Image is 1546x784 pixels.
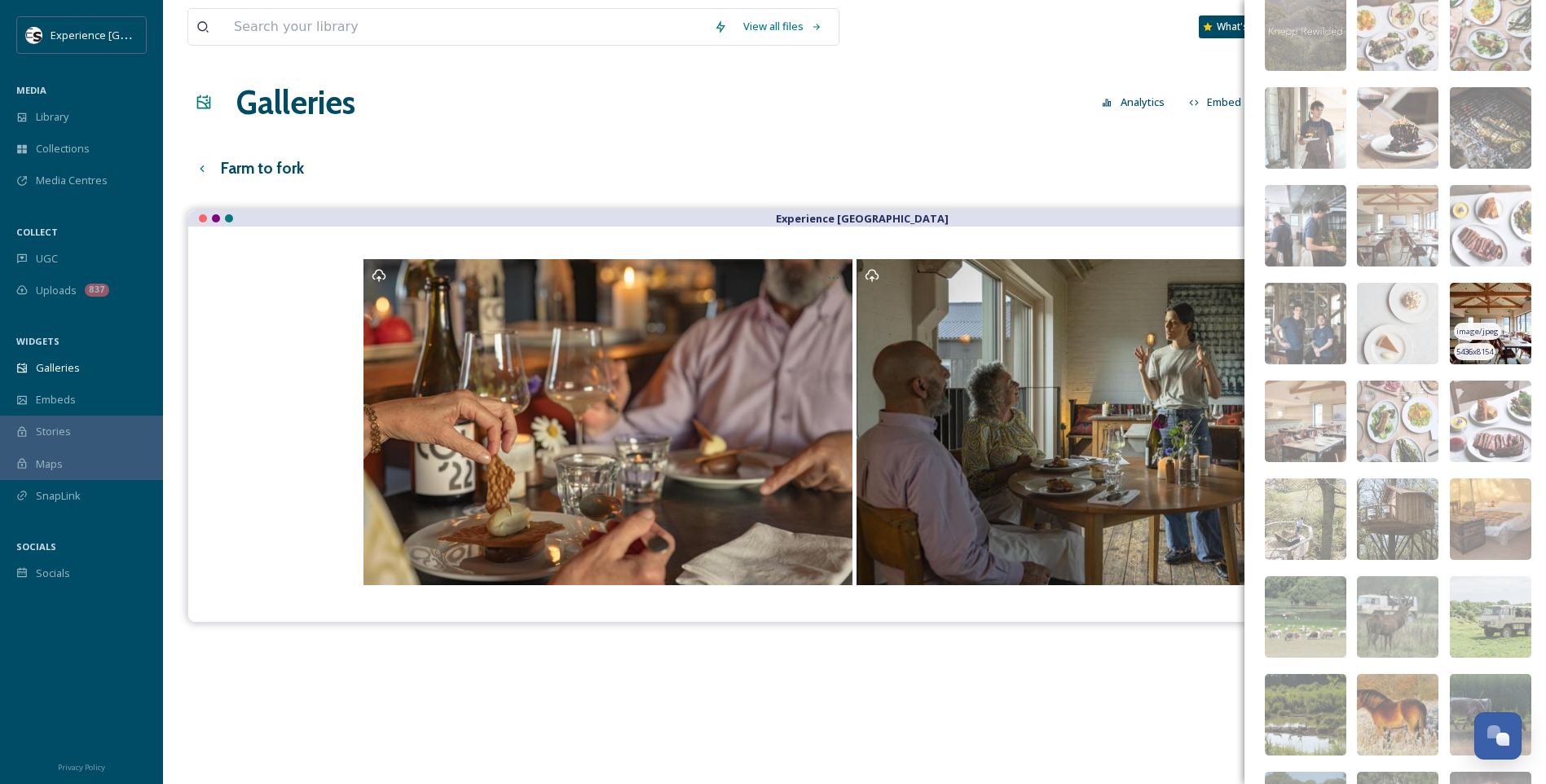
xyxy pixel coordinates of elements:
span: Galleries [36,360,80,376]
span: Experience [GEOGRAPHIC_DATA] [51,27,212,42]
span: 5436 x 8154 [1456,346,1493,358]
img: d6b2eda5-d1ba-41bf-90d2-941aad013cf0.jpg [1357,185,1438,266]
img: WSCC%20ES%20Socials%20Icon%20-%20Secondary%20-%20Black.jpg [26,27,42,43]
img: 5c644465-1631-4412-856a-72e00729cf50.jpg [1450,283,1531,364]
img: b295c523-e0f0-4a95-9cf0-655a7d93e53e.jpg [1357,674,1438,755]
button: Embed [1181,86,1250,118]
a: Opens media popup. Media description: Tillingham_10062024_Jamesratchford_Sussex-59.jpg. [855,259,1348,585]
button: Analytics [1094,86,1173,118]
img: ebb789c3-6efb-40f2-977b-4d1a3f5038f2.jpg [1265,478,1346,560]
img: 45c3ff42-62bd-4b85-939e-da3b76e6cf6a.jpg [1265,576,1346,658]
a: Galleries [236,78,355,127]
a: Opens media popup. Media description: Tillingham_10062024_Jamesratchford_Sussex-79.jpg. [362,259,855,585]
input: Search your library [226,9,706,45]
strong: Experience [GEOGRAPHIC_DATA] [776,211,949,226]
span: MEDIA [16,84,46,96]
span: image/jpeg [1456,326,1499,337]
img: 16d0c121-13c3-445e-a51c-339e27f6d466.jpg [1265,283,1346,364]
span: Stories [36,424,71,439]
span: WIDGETS [16,335,59,347]
span: Maps [36,456,63,472]
img: 3c7f7592-bcda-4428-992e-8dec9aae996b.jpg [1357,283,1438,364]
span: Library [36,109,68,125]
a: What's New [1199,15,1280,38]
span: SnapLink [36,488,81,504]
img: f65e8d8e-d52d-4437-8f31-4988dae568c0.jpg [1265,185,1346,266]
span: Socials [36,566,70,581]
img: 79b40e48-faa4-47e0-9f6b-0b211c2ca286.jpg [1357,478,1438,560]
span: SOCIALS [16,540,56,553]
span: Media Centres [36,173,108,188]
div: 837 [85,284,109,297]
img: ead82d1e-81c0-448f-9525-d838e9d9f125.jpg [1450,381,1531,462]
img: 07889c57-d254-4a01-a1e8-4ce8f38eba33.jpg [1265,87,1346,169]
img: 3d73b503-75a0-45e7-a377-0a6474ce0715.jpg [1265,674,1346,755]
img: 5f192c24-e09a-488c-b054-ad1e553d1d3f.jpg [1450,185,1531,266]
span: Collections [36,141,90,156]
span: Uploads [36,283,77,298]
img: 125bba39-056c-4c21-9696-0d9be640a973.jpg [1450,674,1531,755]
img: 3c656834-cc3e-4e74-9725-cd7f2b47ad1a.jpg [1265,381,1346,462]
img: 8049578d-d630-476b-acd3-51394cad1fb1.jpg [1357,87,1438,169]
span: COLLECT [16,226,58,238]
img: cfbbdd3d-e4ea-4391-bc86-2a2aa94760c8.jpg [1450,87,1531,169]
a: Privacy Policy [58,756,105,776]
span: UGC [36,251,58,266]
a: Analytics [1094,86,1181,118]
h3: Farm to fork [221,156,304,180]
img: 94c14ac3-214f-46ab-8b75-22bac8554dbe.jpg [1450,478,1531,560]
span: Embeds [36,392,76,407]
button: Open Chat [1474,712,1522,760]
img: c9704f52-d32c-44a6-987e-7ddf61b6589a.jpg [1357,381,1438,462]
span: Privacy Policy [58,762,105,773]
img: e9e8d6b1-ae51-40e1-81b8-388e09d7f789.jpg [1357,576,1438,658]
a: View all files [735,11,830,42]
img: a94d3485-ab48-40f8-b47e-571472b8f003.jpg [1450,576,1531,658]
